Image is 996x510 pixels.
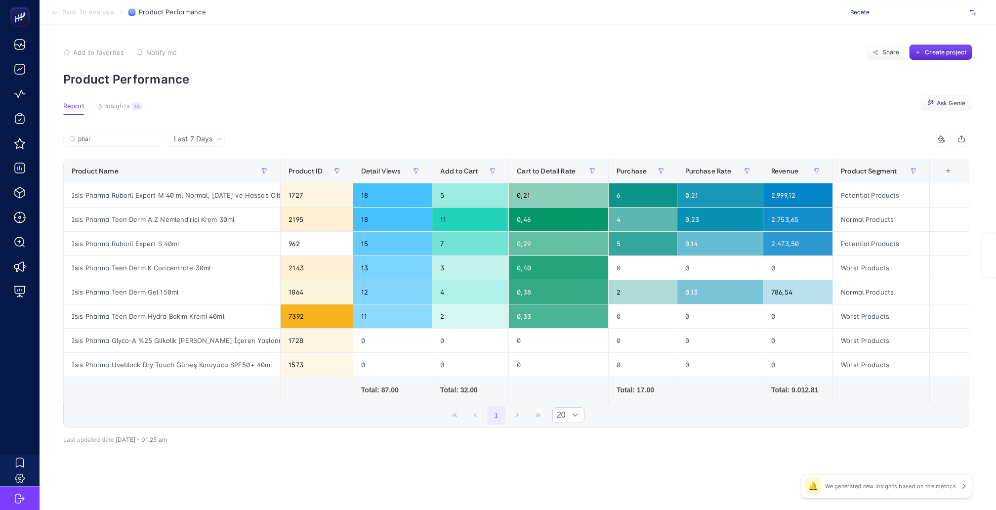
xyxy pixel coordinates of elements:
div: 1573 [281,353,353,377]
span: Cart to Detail Rate [517,167,576,175]
button: Share [867,44,905,60]
div: 1728 [281,329,353,352]
div: Isıs Pharma Teen Derm Hydra Bakım Kremi 40ml [64,304,280,328]
span: [DATE]・01:25 am [116,436,167,443]
div: Total: 17.00 [617,385,669,395]
span: Report [63,102,84,110]
span: Last 7 Days [174,134,212,144]
div: 2.999,12 [763,183,832,207]
div: 0,38 [509,280,608,304]
div: + [939,167,957,175]
div: 4 [609,208,677,231]
div: 2.473,50 [763,232,832,255]
p: Product Performance [63,72,972,86]
div: 11 [432,208,508,231]
div: 0,33 [509,304,608,328]
div: 6 [609,183,677,207]
div: Normal Products [833,280,929,304]
div: Worst Products [833,353,929,377]
div: Worst Products [833,304,929,328]
div: 12 [353,280,432,304]
div: 18 [353,208,432,231]
div: 0,46 [509,208,608,231]
div: 7 [432,232,508,255]
div: 0 [763,304,832,328]
div: 0 [763,256,832,280]
button: Add to favorites [63,48,124,56]
span: Create project [925,48,966,56]
div: 0 [609,304,677,328]
div: 0 [763,353,832,377]
div: Total: 87.00 [361,385,424,395]
span: Notify me [146,48,177,56]
span: Product Name [72,167,119,175]
div: 4 [432,280,508,304]
div: 0 [677,256,763,280]
div: 2 [609,280,677,304]
img: svg%3e [970,7,976,17]
div: 🔔 [805,478,821,494]
div: Potential Products [833,232,929,255]
div: 15 [353,232,432,255]
div: 5 [609,232,677,255]
div: Last 7 Days [63,147,969,443]
div: 5 [432,183,508,207]
span: Product Performance [139,8,206,16]
span: Recete [850,8,966,16]
div: Potential Products [833,183,929,207]
span: Add to favorites [73,48,124,56]
span: Rows per page [553,408,566,423]
div: 1864 [281,280,353,304]
div: 11 [353,304,432,328]
div: 0 [353,353,432,377]
button: Ask Genie [920,95,972,111]
div: 13 [353,256,432,280]
span: Insights [105,102,130,110]
span: Detail Views [361,167,401,175]
div: 0 [609,329,677,352]
span: Share [882,48,900,56]
div: Isis Pharma Teen Derm A.Z Nemlendirici Krem 30ml [64,208,280,231]
div: 0,13 [677,280,763,304]
span: Product ID [289,167,322,175]
div: 2.753,65 [763,208,832,231]
span: Product Segment [841,167,897,175]
div: 0 [509,329,608,352]
div: 0,23 [677,208,763,231]
div: 9 items selected [938,167,946,189]
div: Isis Pharma Uveblock Dry Touch Güneş Koruyucu SPF50+ 40ml [64,353,280,377]
div: 2143 [281,256,353,280]
div: Isis Pharma Glyco-A %25 Glikolik [PERSON_NAME] İçeren Yaşlanma Karşıtı Gece Kremi 30ml [64,329,280,352]
input: Search [78,135,156,143]
div: Total: 32.00 [440,385,500,395]
div: 18 [353,183,432,207]
div: 786,54 [763,280,832,304]
div: 0 [609,256,677,280]
div: 0,21 [509,183,608,207]
div: 0 [677,304,763,328]
p: We generated new insights based on the metrics [825,482,956,490]
div: 0 [432,329,508,352]
div: 0,21 [677,183,763,207]
button: 1 [487,406,505,425]
div: 1727 [281,183,353,207]
div: 3 [432,256,508,280]
span: / [120,8,123,16]
span: Purchase [617,167,647,175]
div: Isis Pharma Teen Derm Gel 150ml [64,280,280,304]
div: 0 [509,353,608,377]
span: Ask Genie [937,99,965,107]
div: 0 [677,329,763,352]
div: Total: 9.012.81 [771,385,825,395]
div: 0,14 [677,232,763,255]
div: 7392 [281,304,353,328]
div: 2 [432,304,508,328]
button: Notify me [136,48,177,56]
span: Last updated date: [63,436,116,443]
div: 962 [281,232,353,255]
button: Create project [909,44,972,60]
div: 0 [353,329,432,352]
div: Normal Products [833,208,929,231]
div: Worst Products [833,329,929,352]
div: 10 [132,102,142,110]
